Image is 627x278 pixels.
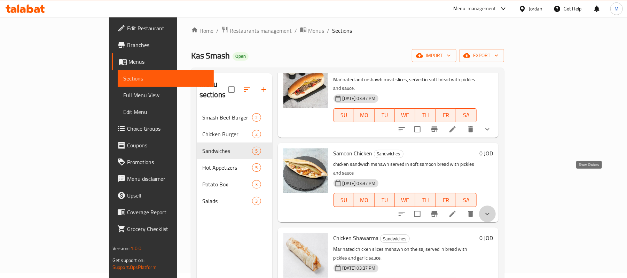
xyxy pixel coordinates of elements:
button: Branch-specific-item [426,206,443,222]
span: WE [398,110,413,120]
a: Edit Restaurant [112,20,214,37]
span: 3 [252,181,260,188]
span: Upsell [127,191,208,200]
p: Marinated and mshawh meat slices, served in soft bread with pickles and sauce. [334,75,477,93]
button: export [459,49,504,62]
span: 1.0.0 [131,244,141,253]
span: 5 [252,148,260,154]
span: Grocery Checklist [127,225,208,233]
p: chicken sandwich mshawh served in soft samoon bread with pickles and sauce [334,160,477,177]
span: Samoon Chicken [334,148,373,159]
a: Restaurants management [221,26,292,35]
button: TH [415,108,436,122]
span: Choice Groups [127,124,208,133]
span: TU [377,195,392,205]
div: items [252,163,261,172]
a: Branches [112,37,214,53]
span: MO [357,110,372,120]
button: TU [375,108,395,122]
span: TH [418,110,433,120]
span: Sort sections [239,81,256,98]
img: Chicken Shawarma [283,233,328,278]
div: Open [233,52,249,61]
span: 3 [252,198,260,204]
a: Coupons [112,137,214,154]
div: Salads3 [197,193,272,209]
span: Menus [308,26,324,35]
span: MO [357,195,372,205]
span: M [614,5,619,13]
span: Sandwiches [374,150,403,158]
svg: Show Choices [483,125,492,133]
button: WE [395,193,415,207]
button: MO [354,193,375,207]
p: Marinated chicken slices mshawh on the saj served in bread with pickles and garlic sauce. [334,245,477,262]
span: TU [377,110,392,120]
span: 5 [252,164,260,171]
li: / [216,26,219,35]
button: SU [334,108,354,122]
div: Smash Beef Burger [202,113,252,122]
span: Restaurants management [230,26,292,35]
div: Jordan [529,5,542,13]
button: sort-choices [393,206,410,222]
h2: Menu sections [199,79,228,100]
a: Grocery Checklist [112,221,214,237]
div: items [252,197,261,205]
a: Upsell [112,187,214,204]
span: 2 [252,114,260,121]
button: SA [456,108,477,122]
span: Open [233,53,249,59]
span: Version: [112,244,130,253]
img: Kas Beef [283,63,328,108]
a: Choice Groups [112,120,214,137]
h6: 0 JOD [479,233,493,243]
a: Edit menu item [448,125,457,133]
button: SU [334,193,354,207]
button: delete [462,121,479,138]
span: Coverage Report [127,208,208,216]
a: Promotions [112,154,214,170]
span: Select to update [410,122,425,137]
button: TU [375,193,395,207]
span: SA [459,110,474,120]
span: FR [439,195,454,205]
a: Sections [118,70,214,87]
span: Coupons [127,141,208,149]
div: Chicken Burger2 [197,126,272,142]
span: Kas Smash [191,48,230,63]
span: Chicken Burger [202,130,252,138]
button: MO [354,108,375,122]
a: Menu disclaimer [112,170,214,187]
span: SU [337,110,352,120]
span: Edit Restaurant [127,24,208,32]
div: Sandwiches [374,150,403,158]
div: Sandwiches [380,234,410,243]
button: FR [436,193,456,207]
span: Sections [332,26,352,35]
span: SA [459,195,474,205]
span: Menus [128,57,208,66]
span: FR [439,110,454,120]
span: Select all sections [224,82,239,97]
div: items [252,113,261,122]
span: Salads [202,197,252,205]
div: Smash Beef Burger2 [197,109,272,126]
span: Sandwiches [202,147,252,155]
img: Samoon Chicken [283,148,328,193]
span: Chicken Shawarma [334,233,379,243]
span: [DATE] 03:37 PM [340,95,378,102]
h6: 0 JOD [479,63,493,73]
span: Potato Box [202,180,252,188]
span: Sections [123,74,208,83]
button: import [412,49,456,62]
span: 2 [252,131,260,138]
span: Branches [127,41,208,49]
div: Potato Box3 [197,176,272,193]
span: [DATE] 03:37 PM [340,180,378,187]
button: delete [462,206,479,222]
button: show more [479,121,496,138]
li: / [327,26,329,35]
span: Hot Appetizers [202,163,252,172]
button: Branch-specific-item [426,121,443,138]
